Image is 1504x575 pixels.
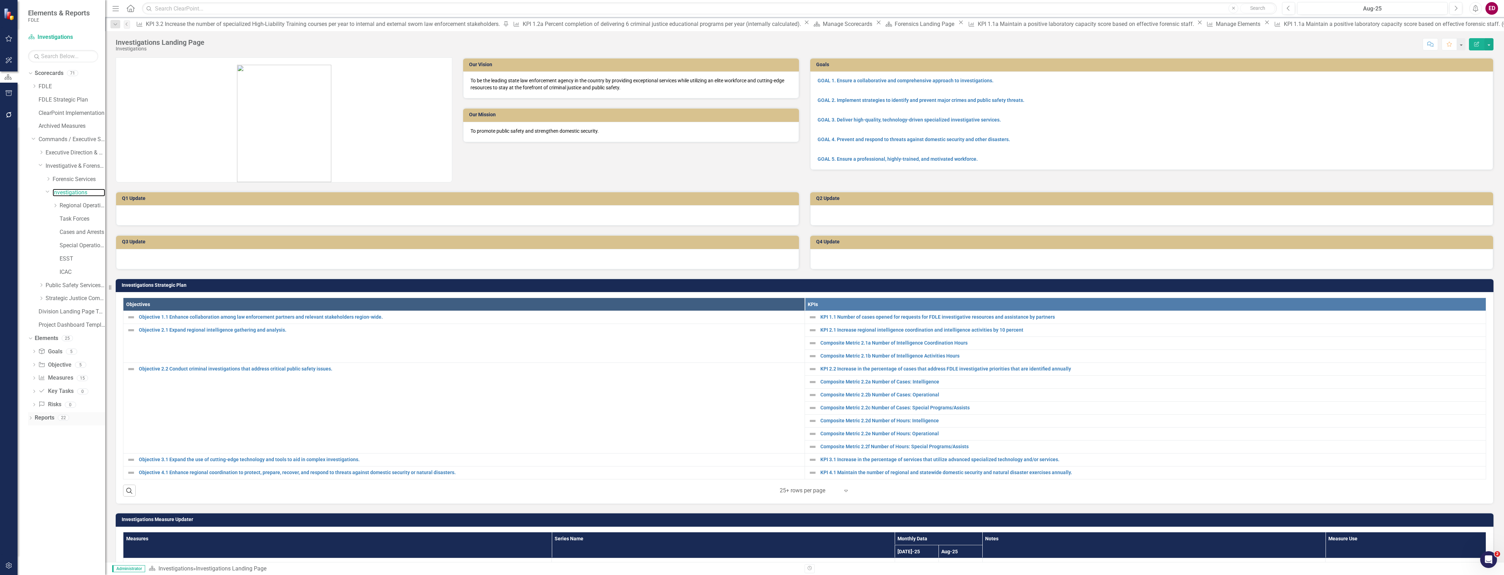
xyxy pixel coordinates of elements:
[211,3,224,16] button: Collapse window
[38,401,61,409] a: Risks
[820,340,1483,346] a: Composite Metric 2.1a Number of Intelligence Coordination Hours
[28,9,90,17] span: Elements & Reports
[39,96,105,104] a: FDLE Strategic Plan
[77,375,88,381] div: 15
[97,503,107,517] span: 😞
[67,70,78,76] div: 71
[811,20,874,28] a: Manage Scorecards
[123,466,805,479] td: Double-Click to Edit Right Click for Context Menu
[5,3,18,16] button: go back
[46,282,105,290] a: Public Safety Services Command
[808,443,817,451] img: Not Defined
[1250,5,1265,11] span: Search
[820,353,1483,359] a: Composite Metric 2.1b Number of Intelligence Activities Hours
[820,431,1483,436] a: Composite Metric 2.2e Number of Hours: Operational
[470,77,792,91] p: To be the leading state law enforcement agency in the country by providing exceptional services w...
[820,392,1483,397] a: Composite Metric 2.2b Number of Cases: Operational
[123,453,805,466] td: Double-Click to Edit Right Click for Context Menu
[116,39,204,46] div: Investigations Landing Page
[805,324,1486,337] td: Double-Click to Edit Right Click for Context Menu
[823,20,874,28] div: Manage Scorecards
[116,46,204,51] div: Investigations
[523,20,802,28] div: KPI 1.2a Percent completion of delivering 6 criminal justice educational programs per year (inter...
[808,326,817,334] img: Not Defined
[39,321,105,329] a: Project Dashboard Template
[60,228,105,236] a: Cases and Arrests
[820,405,1483,410] a: Composite Metric 2.2c Number of Cases: Special Programs/Assists
[146,20,501,28] div: KPI 3.2 Increase the number of specialized High-Liability Training courses per year to internal a...
[805,350,1486,363] td: Double-Click to Edit Right Click for Context Menu
[115,503,126,517] span: 😐
[28,17,90,23] small: FDLE
[805,453,1486,466] td: Double-Click to Edit Right Click for Context Menu
[60,202,105,210] a: Regional Operations Centers
[139,457,801,462] a: Objective 3.1 Expand the use of cutting-edge technology and tools to aid in complex investigations.
[808,339,817,347] img: Not Defined
[28,50,98,62] input: Search Below...
[808,378,817,386] img: Not Defined
[39,308,105,316] a: Division Landing Page Template
[808,352,817,360] img: Not Defined
[39,122,105,130] a: Archived Measures
[139,314,801,320] a: Objective 1.1 Enhance collaboration among law enforcement partners and relevant stakeholders regi...
[142,2,1277,15] input: Search ClearPoint...
[820,314,1483,320] a: KPI 1.1 Number of cases opened for requests for FDLE investigative resources and assistance by pa...
[38,361,71,369] a: Objective
[62,335,73,341] div: 25
[127,456,135,464] img: Not Defined
[122,196,795,201] h3: Q1 Update
[39,83,105,91] a: FDLE
[820,379,1483,385] a: Composite Metric 2.2a Number of Cases: Intelligence
[805,337,1486,350] td: Double-Click to Edit Right Click for Context Menu
[805,428,1486,441] td: Double-Click to Edit Right Click for Context Menu
[1495,551,1500,557] span: 2
[139,470,801,475] a: Objective 4.1 Enhance regional coordination to protect, prepare, recover, and respond to threats ...
[4,8,16,20] img: ClearPoint Strategy
[818,97,1024,103] a: GOAL 2. Implement strategies to identify and prevent major crimes and public safety threats.
[60,215,105,223] a: Task Forces
[805,441,1486,453] td: Double-Click to Edit Right Click for Context Menu
[122,517,1490,522] h3: Investigations Measure Updater
[818,117,1001,123] a: GOAL 3. Deliver high-quality, technology-driven specialized investigative services.
[46,295,105,303] a: Strategic Justice Command
[808,430,817,438] img: Not Defined
[820,418,1483,423] a: Composite Metric 2.2d Number of Hours: Intelligence
[805,402,1486,415] td: Double-Click to Edit Right Click for Context Menu
[196,565,266,572] div: Investigations Landing Page
[820,327,1483,333] a: KPI 2.1 Increase regional intelligence coordination and intelligence activities by 10 percent
[46,149,105,157] a: Executive Direction & Business Support
[38,348,62,356] a: Goals
[805,389,1486,402] td: Double-Click to Edit Right Click for Context Menu
[139,366,801,372] a: Objective 2.2 Conduct criminal investigations that address critical public safety issues.
[53,175,105,183] a: Forensic Services
[149,565,799,573] div: »
[123,324,805,363] td: Double-Click to Edit Right Click for Context Menu
[808,404,817,412] img: Not Defined
[134,503,144,517] span: 😃
[805,363,1486,376] td: Double-Click to Edit Right Click for Context Menu
[112,565,145,572] span: Administrator
[39,136,105,144] a: Commands / Executive Support Branch
[808,365,817,373] img: Not Defined
[820,470,1483,475] a: KPI 4.1 Maintain the number of regional and statewide domestic security and natural disaster exer...
[816,62,1490,67] h3: Goals
[808,456,817,464] img: Not Defined
[35,334,58,342] a: Elements
[818,156,978,162] a: GOAL 5. Ensure a professional, highly-trained, and motivated workforce.
[816,196,1490,201] h3: Q2 Update
[38,374,73,382] a: Measures
[60,255,105,263] a: ESST
[77,388,88,394] div: 0
[93,503,111,517] span: disappointed reaction
[58,415,69,421] div: 22
[820,444,1483,449] a: Composite Metric 2.2f Number of Hours: Special Programs/Assists
[35,414,54,422] a: Reports
[1300,5,1445,13] div: Aug-25
[122,283,1490,288] h3: Investigations Strategic Plan
[816,239,1490,244] h3: Q4 Update
[127,326,135,334] img: Not Defined
[130,503,148,517] span: smiley reaction
[66,348,77,354] div: 5
[470,127,792,134] p: To promote public safety and strengthen domestic security.
[805,415,1486,428] td: Double-Click to Edit Right Click for Context Menu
